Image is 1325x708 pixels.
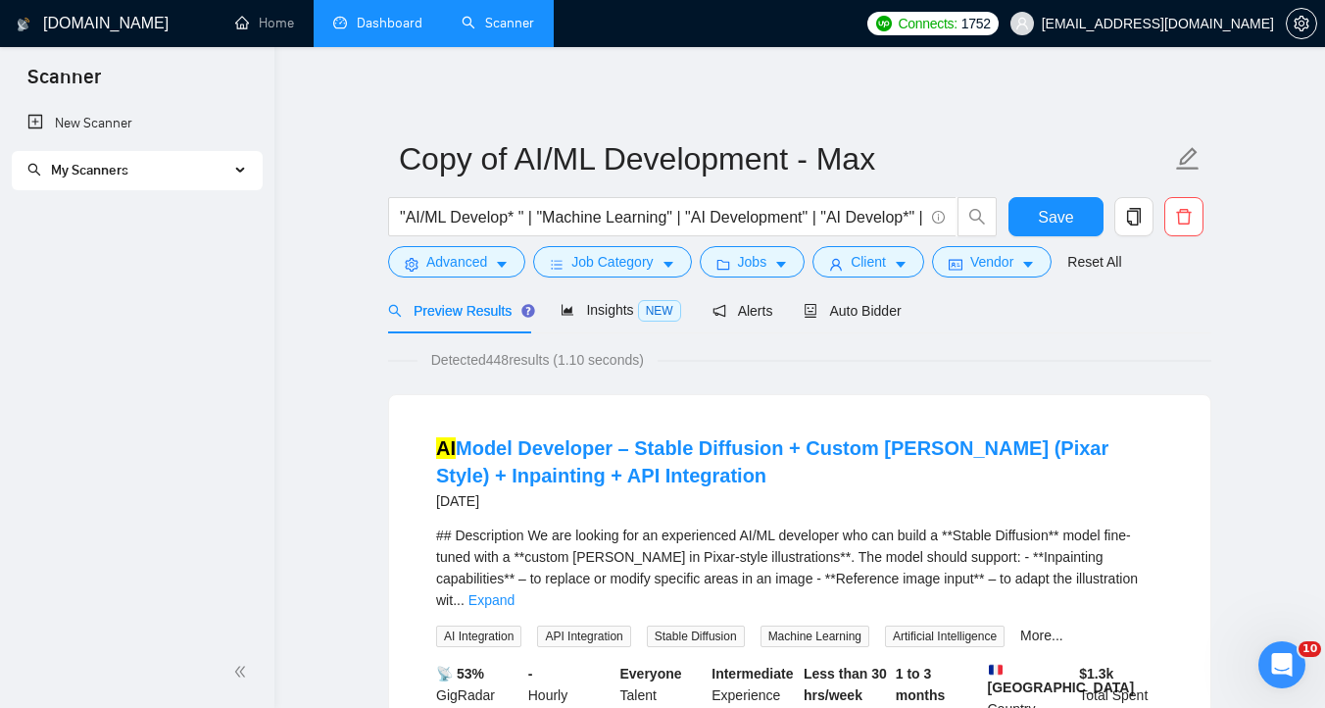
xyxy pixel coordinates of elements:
[235,15,294,31] a: homeHome
[894,257,908,272] span: caret-down
[436,626,521,647] span: AI Integration
[1115,208,1153,226] span: copy
[1079,666,1113,682] b: $ 1.3k
[958,208,996,226] span: search
[876,16,892,31] img: upwork-logo.png
[804,666,887,703] b: Less than 30 hrs/week
[829,257,843,272] span: user
[712,303,773,319] span: Alerts
[700,246,806,278] button: folderJobscaret-down
[333,15,422,31] a: dashboardDashboard
[27,163,41,177] span: search
[561,303,574,317] span: area-chart
[436,489,1163,513] div: [DATE]
[738,251,767,273] span: Jobs
[1165,208,1202,226] span: delete
[638,300,681,322] span: NEW
[426,251,487,273] span: Advanced
[405,257,418,272] span: setting
[417,349,658,371] span: Detected 448 results (1.10 seconds)
[851,251,886,273] span: Client
[970,251,1013,273] span: Vendor
[957,197,997,236] button: search
[774,257,788,272] span: caret-down
[761,626,869,647] span: Machine Learning
[647,626,745,647] span: Stable Diffusion
[550,257,564,272] span: bars
[885,626,1005,647] span: Artificial Intelligence
[528,666,533,682] b: -
[537,626,630,647] span: API Integration
[388,246,525,278] button: settingAdvancedcaret-down
[1164,197,1203,236] button: delete
[462,15,534,31] a: searchScanner
[400,205,923,229] input: Search Freelance Jobs...
[804,303,901,319] span: Auto Bidder
[436,437,456,459] mark: AI
[989,663,1003,677] img: 🇫🇷
[12,104,262,143] li: New Scanner
[712,304,726,318] span: notification
[453,592,465,608] span: ...
[468,592,515,608] a: Expand
[812,246,924,278] button: userClientcaret-down
[1008,197,1104,236] button: Save
[495,257,509,272] span: caret-down
[533,246,691,278] button: barsJob Categorycaret-down
[436,666,484,682] b: 📡 53%
[961,13,991,34] span: 1752
[399,134,1171,183] input: Scanner name...
[1286,8,1317,39] button: setting
[388,304,402,318] span: search
[1258,641,1305,688] iframe: Intercom live chat
[896,666,946,703] b: 1 to 3 months
[949,257,962,272] span: idcard
[51,162,128,178] span: My Scanners
[712,666,793,682] b: Intermediate
[1067,251,1121,273] a: Reset All
[436,528,1138,608] span: ## Description We are looking for an experienced AI/ML developer who can build a **Stable Diffusi...
[1038,205,1073,229] span: Save
[988,663,1135,695] b: [GEOGRAPHIC_DATA]
[436,525,1163,611] div: ## Description We are looking for an experienced AI/ML developer who can build a **Stable Diffusi...
[1015,17,1029,30] span: user
[1175,146,1201,172] span: edit
[662,257,675,272] span: caret-down
[27,162,128,178] span: My Scanners
[1021,257,1035,272] span: caret-down
[1286,16,1317,31] a: setting
[1020,628,1063,643] a: More...
[932,211,945,224] span: info-circle
[561,302,680,318] span: Insights
[716,257,730,272] span: folder
[1287,16,1316,31] span: setting
[932,246,1052,278] button: idcardVendorcaret-down
[27,104,246,143] a: New Scanner
[571,251,653,273] span: Job Category
[17,9,30,40] img: logo
[898,13,957,34] span: Connects:
[1114,197,1153,236] button: copy
[1299,641,1321,657] span: 10
[804,304,817,318] span: robot
[436,437,1108,486] a: AIModel Developer – Stable Diffusion + Custom [PERSON_NAME] (Pixar Style) + Inpainting + API Inte...
[519,302,537,320] div: Tooltip anchor
[12,63,117,104] span: Scanner
[620,666,682,682] b: Everyone
[388,303,529,319] span: Preview Results
[233,662,253,682] span: double-left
